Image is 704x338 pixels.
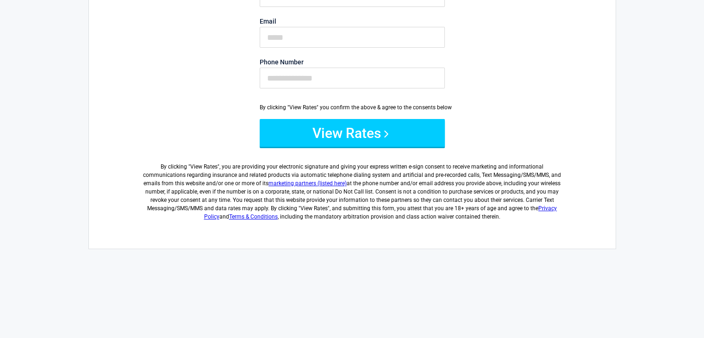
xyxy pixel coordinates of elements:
[268,180,347,187] a: marketing partners (listed here)
[260,18,445,25] label: Email
[260,119,445,147] button: View Rates
[260,103,445,112] div: By clicking "View Rates" you confirm the above & agree to the consents below
[260,59,445,65] label: Phone Number
[229,213,278,220] a: Terms & Conditions
[140,155,565,221] label: By clicking " ", you are providing your electronic signature and giving your express written e-si...
[190,163,218,170] span: View Rates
